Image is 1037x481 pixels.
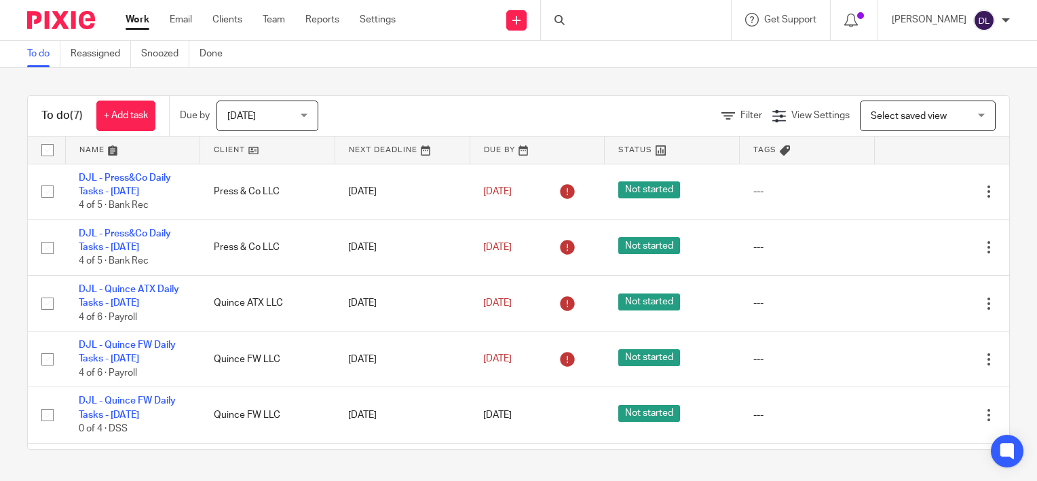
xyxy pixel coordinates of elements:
[618,237,680,254] span: Not started
[753,353,861,366] div: ---
[483,355,512,364] span: [DATE]
[227,111,256,121] span: [DATE]
[27,41,60,67] a: To do
[170,13,192,26] a: Email
[753,408,861,422] div: ---
[96,101,155,131] a: + Add task
[79,200,149,210] span: 4 of 5 · Bank Rec
[483,243,512,252] span: [DATE]
[764,15,816,24] span: Get Support
[79,229,171,252] a: DJL - Press&Co Daily Tasks - [DATE]
[483,410,512,420] span: [DATE]
[335,219,470,275] td: [DATE]
[360,13,396,26] a: Settings
[200,275,335,331] td: Quince ATX LLC
[79,173,171,196] a: DJL - Press&Co Daily Tasks - [DATE]
[973,10,995,31] img: svg%3E
[618,293,680,310] span: Not started
[305,13,339,26] a: Reports
[27,11,95,29] img: Pixie
[79,368,137,378] span: 4 of 6 · Payroll
[618,349,680,366] span: Not started
[79,340,176,363] a: DJL - Quince FW Daily Tasks - [DATE]
[483,298,512,308] span: [DATE]
[483,187,512,196] span: [DATE]
[618,405,680,422] span: Not started
[79,396,176,419] a: DJL - Quince FW Daily Tasks - [DATE]
[41,109,83,123] h1: To do
[212,13,242,26] a: Clients
[200,219,335,275] td: Press & Co LLC
[892,13,966,26] p: [PERSON_NAME]
[753,296,861,310] div: ---
[263,13,285,26] a: Team
[79,424,128,433] span: 0 of 4 · DSS
[753,240,861,254] div: ---
[740,111,762,120] span: Filter
[79,313,137,322] span: 4 of 6 · Payroll
[871,111,947,121] span: Select saved view
[618,181,680,198] span: Not started
[126,13,149,26] a: Work
[79,285,179,308] a: DJL - Quince ATX Daily Tasks - [DATE]
[141,41,189,67] a: Snoozed
[335,332,470,387] td: [DATE]
[79,257,149,266] span: 4 of 5 · Bank Rec
[335,275,470,331] td: [DATE]
[335,164,470,219] td: [DATE]
[71,41,131,67] a: Reassigned
[335,387,470,443] td: [DATE]
[753,146,776,154] span: Tags
[200,332,335,387] td: Quince FW LLC
[200,164,335,219] td: Press & Co LLC
[200,41,233,67] a: Done
[791,111,850,120] span: View Settings
[753,185,861,198] div: ---
[70,110,83,121] span: (7)
[200,387,335,443] td: Quince FW LLC
[180,109,210,122] p: Due by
